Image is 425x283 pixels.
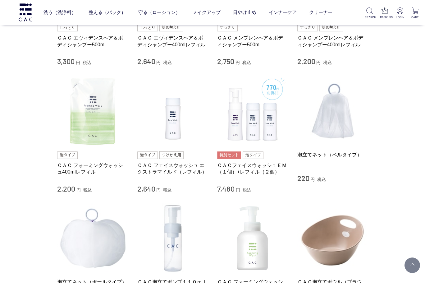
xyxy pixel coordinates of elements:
[297,203,368,274] img: ＣＡＣ泡立てボウル（ブラウン）
[193,4,221,21] a: メイクアップ
[217,57,234,66] span: 2,750
[137,76,208,146] img: ＣＡＣ フェイスウォッシュ エクストラマイルド（レフィル）
[57,203,128,274] img: 泡立てネット（ボールタイプ）
[242,60,251,65] span: 税込
[317,177,326,182] span: 税込
[156,188,161,193] span: 円
[243,188,251,193] span: 税込
[138,4,180,21] a: 守る（ローション）
[410,15,420,20] p: CART
[297,76,368,146] img: 泡立てネット（ベルタイプ）
[83,60,91,65] span: 税込
[163,60,172,65] span: 税込
[297,57,315,66] span: 2,200
[43,4,76,21] a: 洗う（洗浄料）
[57,57,75,66] span: 3,300
[137,151,158,159] img: 泡タイプ
[309,4,332,21] a: クリーナー
[163,188,172,193] span: 税込
[57,76,128,146] img: ＣＡＣ フォーミングウォッシュ400mlレフィル
[395,15,405,20] p: LOGIN
[57,151,78,159] img: 泡タイプ
[365,7,374,20] a: SEARCH
[57,162,128,175] a: ＣＡＣ フォーミングウォッシュ400mlレフィル
[137,203,208,274] img: ＣＡＣ泡立てポンプ１１０ｍｌボトル
[365,15,374,20] p: SEARCH
[57,184,75,193] span: 2,200
[137,57,155,66] span: 2,640
[217,76,288,146] img: ＣＡＣフェイスウォッシュＥＭ（１個）+レフィル（２個）
[236,188,240,193] span: 円
[137,184,155,193] span: 2,640
[410,7,420,20] a: CART
[233,4,256,21] a: 日やけ止め
[217,35,288,48] a: ＣＡＣ メンブレンヘア＆ボディシャンプー500ml
[297,151,368,158] a: 泡立てネット（ベルタイプ）
[217,151,241,159] img: 特別セット
[243,151,263,159] img: 泡タイプ
[380,15,390,20] p: RANKING
[217,184,235,193] span: 7,480
[137,162,208,175] a: ＣＡＣ フェイスウォッシュ エクストラマイルド（レフィル）
[83,188,92,193] span: 税込
[217,203,288,274] img: ＣＡＣ フォーミングウォッシュ専用泡立てポンプ500mlボトル
[137,35,208,48] a: ＣＡＣ エヴィデンスヘア＆ボディシャンプー400mlレフィル
[57,35,128,48] a: ＣＡＣ エヴィデンスヘア＆ボディシャンプー500ml
[18,3,33,21] img: logo
[89,4,126,21] a: 整える（パック）
[235,60,240,65] span: 円
[76,188,81,193] span: 円
[380,7,390,20] a: RANKING
[159,151,184,159] img: つけかえ用
[297,174,309,183] span: 220
[395,7,405,20] a: LOGIN
[323,60,332,65] span: 税込
[316,60,321,65] span: 円
[217,162,288,175] a: ＣＡＣフェイスウォッシュＥＭ（１個）+レフィル（２個）
[156,60,161,65] span: 円
[297,35,368,48] a: ＣＡＣ メンブレンヘア＆ボディシャンプー400mlレフィル
[269,4,297,21] a: インナーケア
[310,177,315,182] span: 円
[76,60,80,65] span: 円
